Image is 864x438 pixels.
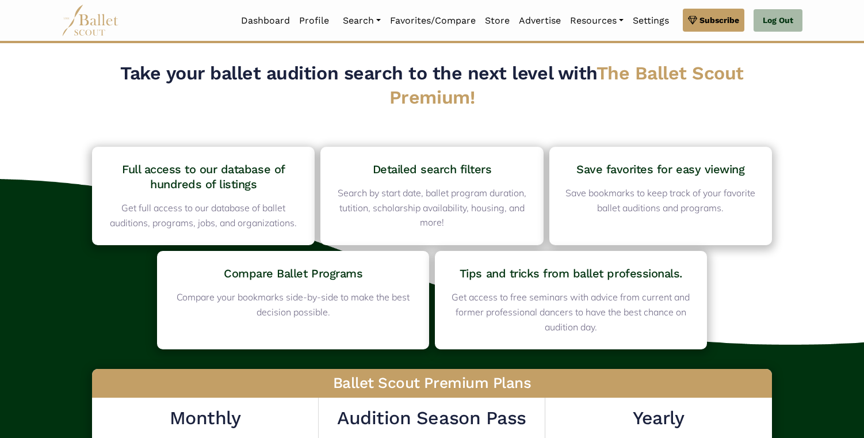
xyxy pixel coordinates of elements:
a: Advertise [514,9,565,33]
h4: Tips and tricks from ballet professionals. [450,266,692,281]
a: Favorites/Compare [385,9,480,33]
h2: Monthly [132,406,279,431]
p: Compare your bookmarks side-by-side to make the best decision possible. [172,290,414,319]
span: The Ballet Scout Premium! [389,62,744,108]
a: Resources [565,9,628,33]
h4: Save favorites for easy viewing [564,162,757,177]
img: gem.svg [688,14,697,26]
p: Save bookmarks to keep track of your favorite ballet auditions and programs. [564,186,757,215]
h4: Full access to our database of hundreds of listings [107,162,300,192]
h2: Take your ballet audition search to the next level with [86,62,778,109]
p: Get access to free seminars with advice from current and former professional dancers to have the ... [450,290,692,334]
h2: Yearly [579,406,739,431]
a: Log Out [754,9,802,32]
h3: Ballet Scout Premium Plans [92,369,772,398]
h2: Audition Season Pass [337,406,526,431]
span: Subscribe [699,14,739,26]
a: Store [480,9,514,33]
h4: Compare Ballet Programs [172,266,414,281]
a: Search [338,9,385,33]
a: Profile [295,9,334,33]
a: Dashboard [236,9,295,33]
p: Search by start date, ballet program duration, tutition, scholarship availability, housing, and m... [335,186,528,230]
a: Subscribe [683,9,744,32]
h4: Detailed search filters [335,162,528,177]
p: Get full access to our database of ballet auditions, programs, jobs, and organizations. [107,201,300,230]
a: Settings [628,9,674,33]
